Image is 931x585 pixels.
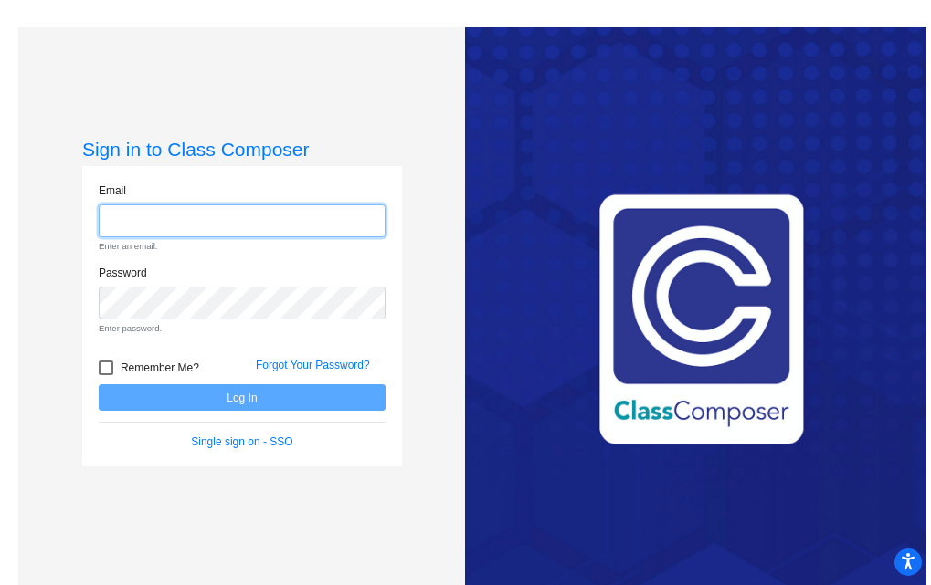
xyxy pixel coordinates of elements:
[99,240,386,253] small: Enter an email.
[191,435,292,448] a: Single sign on - SSO
[99,265,147,281] label: Password
[82,138,402,161] h3: Sign in to Class Composer
[121,357,199,379] span: Remember Me?
[99,322,386,335] small: Enter password.
[99,183,126,199] label: Email
[99,384,386,411] button: Log In
[256,359,370,371] a: Forgot Your Password?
